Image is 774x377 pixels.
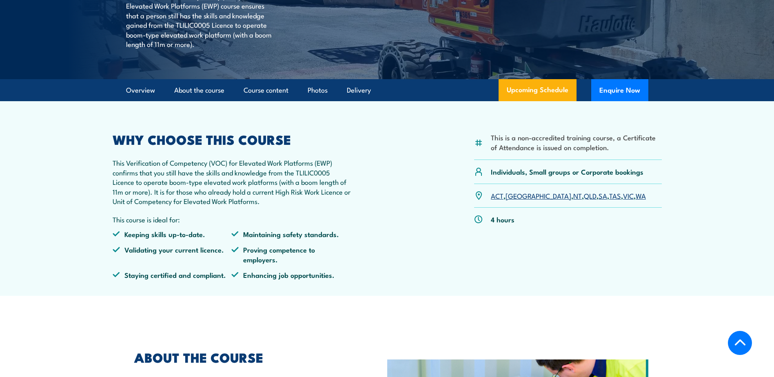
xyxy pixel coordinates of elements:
a: Upcoming Schedule [499,79,577,101]
h2: ABOUT THE COURSE [134,351,350,363]
a: ACT [491,191,503,200]
button: Enquire Now [591,79,648,101]
a: Delivery [347,80,371,101]
li: Enhancing job opportunities. [231,270,350,279]
a: SA [599,191,607,200]
a: Photos [308,80,328,101]
a: [GEOGRAPHIC_DATA] [506,191,571,200]
li: Proving competence to employers. [231,245,350,264]
a: TAS [609,191,621,200]
p: Individuals, Small groups or Corporate bookings [491,167,643,176]
p: , , , , , , , [491,191,646,200]
li: Validating your current licence. [113,245,232,264]
li: Maintaining safety standards. [231,229,350,239]
a: About the course [174,80,224,101]
p: This course is ideal for: [113,215,351,224]
p: This Verification of Competency (VOC) for Elevated Work Platforms (EWP) confirms that you still h... [113,158,351,206]
a: WA [636,191,646,200]
h2: WHY CHOOSE THIS COURSE [113,133,351,145]
a: QLD [584,191,597,200]
p: 4 hours [491,215,515,224]
li: This is a non-accredited training course, a Certificate of Attendance is issued on completion. [491,133,662,152]
li: Staying certified and compliant. [113,270,232,279]
a: VIC [623,191,634,200]
a: Overview [126,80,155,101]
a: NT [573,191,582,200]
a: Course content [244,80,288,101]
li: Keeping skills up-to-date. [113,229,232,239]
